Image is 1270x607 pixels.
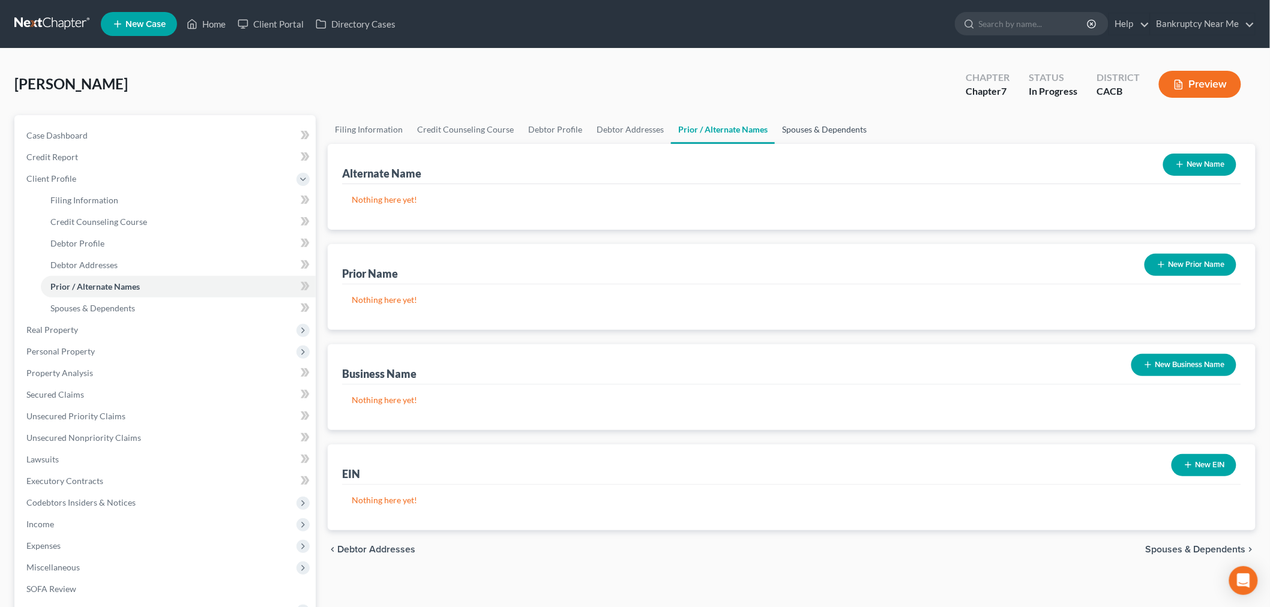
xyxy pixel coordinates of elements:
[328,545,415,554] button: chevron_left Debtor Addresses
[17,362,316,384] a: Property Analysis
[342,266,398,281] div: Prior Name
[26,584,76,594] span: SOFA Review
[41,233,316,254] a: Debtor Profile
[26,346,95,356] span: Personal Property
[671,115,775,144] a: Prior / Alternate Names
[17,578,316,600] a: SOFA Review
[26,324,78,335] span: Real Property
[1146,545,1256,554] button: Spouses & Dependents chevron_right
[26,389,84,399] span: Secured Claims
[1001,85,1007,97] span: 7
[342,467,360,481] div: EIN
[17,125,316,146] a: Case Dashboard
[328,545,337,554] i: chevron_left
[1163,154,1236,176] button: New Name
[1097,71,1140,85] div: District
[26,562,80,572] span: Miscellaneous
[966,85,1010,98] div: Chapter
[589,115,671,144] a: Debtor Addresses
[50,238,104,248] span: Debtor Profile
[410,115,521,144] a: Credit Counseling Course
[17,449,316,470] a: Lawsuits
[17,384,316,405] a: Secured Claims
[26,540,61,551] span: Expenses
[50,217,147,227] span: Credit Counseling Course
[337,545,415,554] span: Debtor Addresses
[50,281,140,292] span: Prior / Alternate Names
[50,303,135,313] span: Spouses & Dependents
[979,13,1089,35] input: Search by name...
[41,190,316,211] a: Filing Information
[310,13,402,35] a: Directory Cases
[41,211,316,233] a: Credit Counseling Course
[1146,545,1246,554] span: Spouses & Dependents
[26,130,88,140] span: Case Dashboard
[17,470,316,492] a: Executory Contracts
[1172,454,1236,476] button: New EIN
[26,173,76,184] span: Client Profile
[1151,13,1255,35] a: Bankruptcy Near Me
[41,254,316,276] a: Debtor Addresses
[232,13,310,35] a: Client Portal
[1029,85,1077,98] div: In Progress
[352,294,1232,306] p: Nothing here yet!
[26,432,141,443] span: Unsecured Nonpriority Claims
[17,427,316,449] a: Unsecured Nonpriority Claims
[17,146,316,168] a: Credit Report
[342,366,417,381] div: Business Name
[181,13,232,35] a: Home
[1229,566,1258,595] div: Open Intercom Messenger
[342,166,421,181] div: Alternate Name
[26,476,103,486] span: Executory Contracts
[352,194,1232,206] p: Nothing here yet!
[1145,254,1236,276] button: New Prior Name
[521,115,589,144] a: Debtor Profile
[50,260,118,270] span: Debtor Addresses
[1109,13,1149,35] a: Help
[26,519,54,529] span: Income
[26,454,59,464] span: Lawsuits
[14,75,128,92] span: [PERSON_NAME]
[26,152,78,162] span: Credit Report
[17,405,316,427] a: Unsecured Priority Claims
[352,394,1232,406] p: Nothing here yet!
[1131,354,1236,376] button: New Business Name
[775,115,874,144] a: Spouses & Dependents
[1246,545,1256,554] i: chevron_right
[26,368,93,378] span: Property Analysis
[352,494,1232,506] p: Nothing here yet!
[966,71,1010,85] div: Chapter
[41,298,316,319] a: Spouses & Dependents
[1029,71,1077,85] div: Status
[26,411,125,421] span: Unsecured Priority Claims
[125,20,166,29] span: New Case
[41,276,316,298] a: Prior / Alternate Names
[26,497,136,507] span: Codebtors Insiders & Notices
[1097,85,1140,98] div: CACB
[328,115,410,144] a: Filing Information
[50,195,118,205] span: Filing Information
[1159,71,1241,98] button: Preview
